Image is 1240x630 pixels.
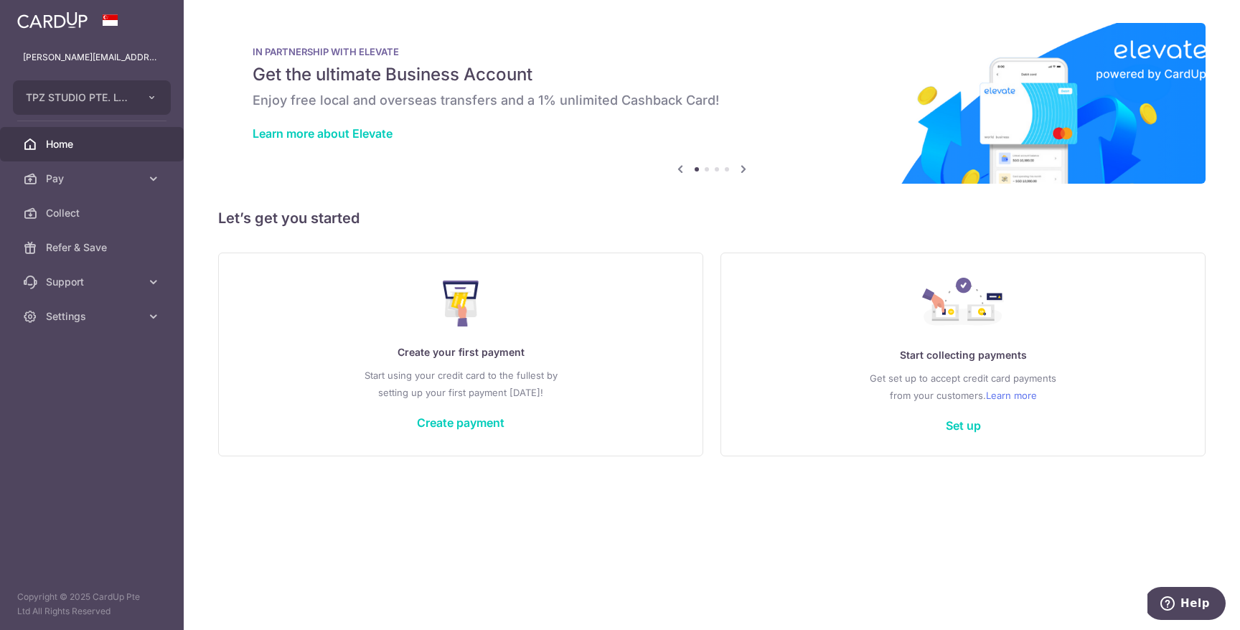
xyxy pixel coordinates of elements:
[46,206,141,220] span: Collect
[750,370,1176,404] p: Get set up to accept credit card payments from your customers.
[417,415,504,430] a: Create payment
[46,275,141,289] span: Support
[46,137,141,151] span: Home
[946,418,981,433] a: Set up
[253,126,393,141] a: Learn more about Elevate
[26,90,132,105] span: TPZ STUDIO PTE. LTD.
[46,171,141,186] span: Pay
[218,207,1206,230] h5: Let’s get you started
[248,344,674,361] p: Create your first payment
[46,240,141,255] span: Refer & Save
[750,347,1176,364] p: Start collecting payments
[922,278,1004,329] img: Collect Payment
[253,46,1171,57] p: IN PARTNERSHIP WITH ELEVATE
[218,23,1206,184] img: Renovation banner
[13,80,171,115] button: TPZ STUDIO PTE. LTD.
[1147,587,1226,623] iframe: Opens a widget where you can find more information
[986,387,1037,404] a: Learn more
[253,63,1171,86] h5: Get the ultimate Business Account
[248,367,674,401] p: Start using your credit card to the fullest by setting up your first payment [DATE]!
[23,50,161,65] p: [PERSON_NAME][EMAIL_ADDRESS][DOMAIN_NAME]
[443,281,479,326] img: Make Payment
[46,309,141,324] span: Settings
[253,92,1171,109] h6: Enjoy free local and overseas transfers and a 1% unlimited Cashback Card!
[17,11,88,29] img: CardUp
